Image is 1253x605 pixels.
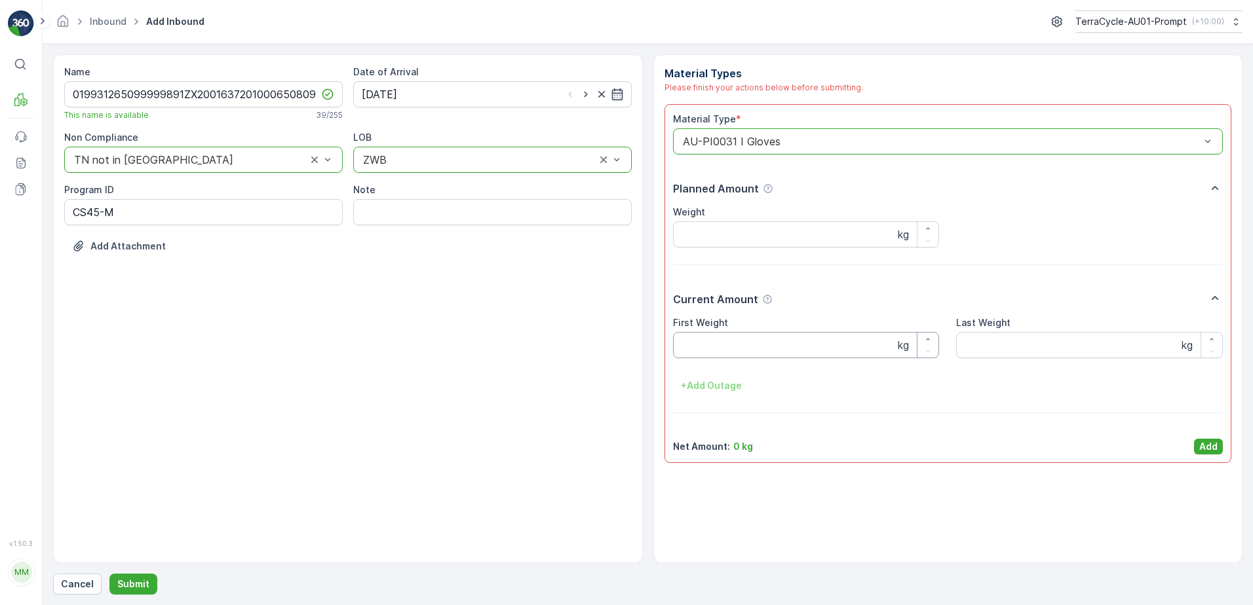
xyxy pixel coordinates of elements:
p: Cancel [61,577,94,591]
label: Note [353,184,376,195]
span: 1657266637130734Q [43,215,141,226]
p: Add Attachment [90,240,166,253]
span: This name is available [64,110,149,120]
p: kg [1182,337,1193,353]
div: MM [11,562,32,583]
label: Material Type [673,113,736,124]
p: 0 kg [733,440,753,453]
label: Non Compliance [64,132,138,143]
label: Name [64,66,90,77]
p: Submit [117,577,149,591]
p: ( +10:00 ) [1192,16,1224,27]
div: Please finish your actions below before submitting. [665,81,1232,94]
img: logo [8,10,34,37]
a: Inbound [90,16,126,27]
button: Cancel [53,574,102,595]
button: Submit [109,574,157,595]
button: MM [8,550,34,595]
span: 0 kg [73,323,93,334]
span: 1.36 kg [73,301,104,312]
p: 39 / 255 [316,110,343,120]
span: Last Weight : [11,323,73,334]
span: 1.36 kg [74,258,106,269]
p: kg [898,227,909,242]
span: v 1.50.3 [8,540,34,547]
p: 1657266637130734Q [569,11,682,27]
p: TerraCycle-AU01-Prompt [1075,15,1187,28]
button: Add [1194,439,1223,454]
p: Add [1199,440,1218,453]
label: First Weight [673,317,728,328]
p: kg [898,337,909,353]
span: Arrive Date : [11,236,69,247]
button: Upload File [64,236,174,257]
div: Help Tooltip Icon [762,294,773,304]
a: Homepage [56,19,70,30]
label: Program ID [64,184,114,195]
p: Current Amount [673,291,758,307]
input: dd/mm/yyyy [353,81,632,107]
span: Name : [11,215,43,226]
label: Date of Arrival [353,66,419,77]
span: Add Inbound [144,15,207,28]
button: TerraCycle-AU01-Prompt(+10:00) [1075,10,1243,33]
label: Weight [673,206,705,217]
button: +Add Outage [673,375,750,396]
label: Last Weight [956,317,1011,328]
div: Help Tooltip Icon [763,183,773,194]
span: First Weight : [11,258,74,269]
span: Net Amount : [11,301,73,312]
span: AU-PI0002 I Aluminium flexibles [81,280,229,291]
p: Planned Amount [673,181,759,196]
p: Net Amount : [673,440,730,453]
span: [DATE] [69,236,100,247]
label: LOB [353,132,372,143]
p: + Add Outage [681,379,742,392]
span: Material Type : [11,280,81,291]
p: Material Types [665,65,1232,81]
